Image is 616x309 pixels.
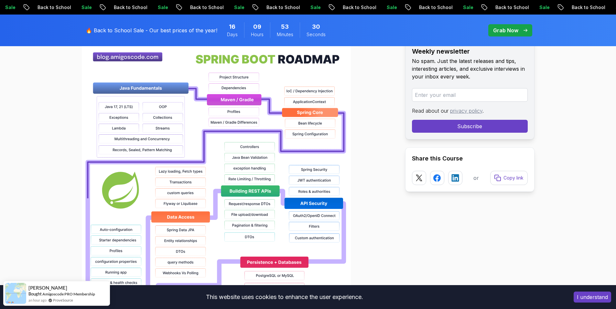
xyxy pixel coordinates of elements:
span: 53 Minutes [281,22,289,31]
span: 9 Hours [253,22,261,31]
a: Amigoscode PRO Membership [42,292,95,296]
span: 30 Seconds [312,22,320,31]
h2: Share this Course [412,154,528,163]
h2: Weekly newsletter [412,47,528,56]
a: ProveSource [53,297,73,303]
img: provesource social proof notification image [5,283,26,304]
p: Sale [153,4,173,11]
p: 🔥 Back to School Sale - Our best prices of the year! [86,26,217,34]
span: Bought [28,291,42,296]
p: or [473,174,479,182]
p: Back to School [414,4,458,11]
p: Sale [534,4,555,11]
span: an hour ago [28,297,47,303]
button: Accept cookies [574,292,611,303]
p: Sale [76,4,97,11]
span: Minutes [277,31,293,38]
span: [PERSON_NAME] [28,285,67,291]
p: Copy link [503,175,524,181]
button: Copy link [490,171,528,185]
a: privacy policy [450,108,482,114]
span: Hours [251,31,264,38]
span: Days [227,31,238,38]
div: This website uses cookies to enhance the user experience. [5,290,564,304]
button: Subscribe [412,120,528,133]
p: Back to School [185,4,229,11]
p: Back to School [32,4,76,11]
p: Back to School [567,4,611,11]
p: Sale [382,4,402,11]
p: Back to School [338,4,382,11]
p: Sale [458,4,479,11]
p: Read about our . [412,107,528,115]
p: Sale [305,4,326,11]
input: Enter your email [412,88,528,102]
p: Sale [229,4,250,11]
p: Back to School [261,4,305,11]
p: Back to School [490,4,534,11]
p: Back to School [109,4,153,11]
p: Grab Now [493,26,518,34]
p: No spam. Just the latest releases and tips, interesting articles, and exclusive interviews in you... [412,57,528,80]
span: Seconds [307,31,326,38]
span: 16 Days [229,22,235,31]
